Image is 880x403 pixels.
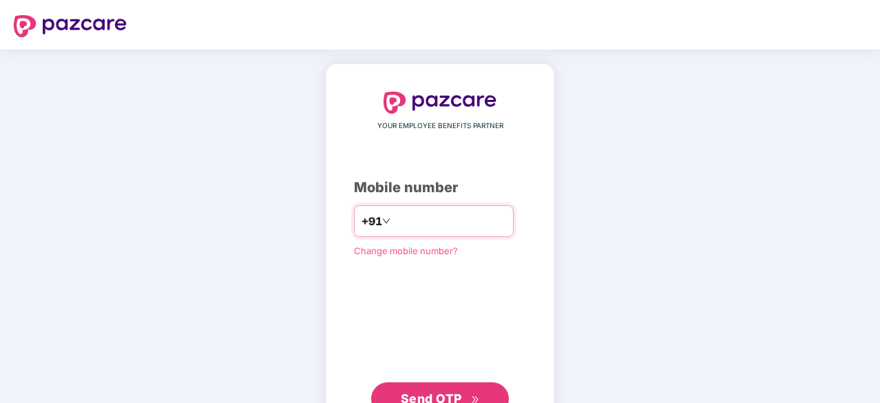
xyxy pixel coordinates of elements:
span: YOUR EMPLOYEE BENEFITS PARTNER [377,121,503,132]
div: Mobile number [354,177,526,198]
a: Change mobile number? [354,245,458,256]
span: down [382,217,390,225]
span: +91 [362,213,382,230]
img: logo [14,15,127,37]
img: logo [384,92,496,114]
